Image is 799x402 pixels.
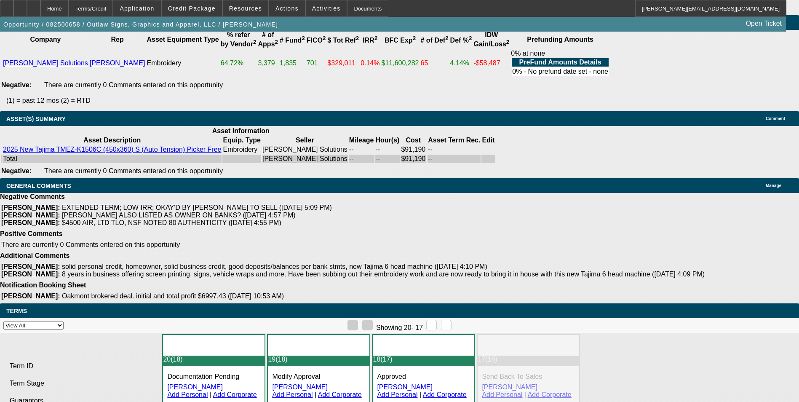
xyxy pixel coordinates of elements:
[469,35,472,41] sup: 2
[6,115,66,122] span: ASSET(S) SUMMARY
[62,292,284,300] span: Oakmont brokered deal. initial and total profit $6997.43 ([DATE] 10:53 AM)
[167,383,223,391] a: [PERSON_NAME]
[360,49,380,77] td: 0.14%
[62,263,487,270] span: solid personal credit, homeowner, solid business credit, good deposits/balances per bank stmts, n...
[3,146,221,153] a: 2025 New Tajima TMEZ-K1506C (450x360) S (Auto Tension) Picker Free
[401,145,426,154] td: $91,190
[262,155,348,163] td: [PERSON_NAME] Solutions
[167,373,260,381] p: Documentation Pending
[519,59,601,66] b: PreFund Amounts Details
[272,383,328,391] a: [PERSON_NAME]
[1,271,60,278] b: [PERSON_NAME]:
[120,5,154,12] span: Application
[44,167,223,174] span: There are currently 0 Comments entered on this opportunity
[258,49,278,77] td: 3,379
[306,49,326,77] td: 701
[1,263,60,270] b: [PERSON_NAME]:
[90,59,145,67] a: [PERSON_NAME]
[147,36,219,43] b: Asset Equipment Type
[213,391,257,398] a: Add Corporate
[423,391,467,398] a: Add Corporate
[512,67,609,76] td: 0% - No prefund date set - none
[6,97,799,105] p: (1) = past 12 mos (2) = RTD
[376,324,423,331] span: Showing 20- 17
[268,356,365,363] p: 19(18)
[413,35,416,41] sup: 2
[1,241,180,248] span: There are currently 0 Comments entered on this opportunity
[327,37,359,44] b: $ Tot Ref
[482,373,575,381] p: Send Back To Sales
[376,137,400,144] b: Hour(s)
[1,212,60,219] b: [PERSON_NAME]:
[428,155,481,163] td: --
[318,391,362,398] a: Add Corporate
[482,383,537,391] a: [PERSON_NAME]
[62,204,332,211] span: EXTENDED TERM; LOW IRR; OKAY'D BY [PERSON_NAME] TO SELL ([DATE] 5:09 PM)
[377,391,417,398] a: Add Personal
[766,183,781,188] span: Manage
[113,0,160,16] button: Application
[253,39,256,45] sup: 2
[377,383,433,391] a: [PERSON_NAME]
[1,204,60,211] b: [PERSON_NAME]:
[420,49,449,77] td: 65
[212,127,270,134] b: Asset Information
[279,49,305,77] td: 1,835
[421,37,449,44] b: # of Def
[1,292,60,300] b: [PERSON_NAME]:
[1,81,32,88] b: Negative:
[315,391,316,398] span: |
[420,391,421,398] span: |
[312,5,341,12] span: Activities
[450,37,472,44] b: Def %
[527,36,593,43] b: Prefunding Amounts
[377,373,470,381] p: Approved
[6,182,71,189] span: GENERAL COMMENTS
[275,5,299,12] span: Actions
[163,356,260,363] p: 20(18)
[222,145,261,154] td: Embroidery
[280,37,305,44] b: # Fund
[511,50,609,77] div: 0% at none
[375,155,400,163] td: --
[220,49,257,77] td: 64.72%
[275,39,278,45] sup: 2
[272,391,313,398] a: Add Personal
[62,271,705,278] span: 8 years in business offering screen printing, signs, vehicle wraps and more. Have been subbing ou...
[327,49,359,77] td: $329,011
[167,391,208,398] a: Add Personal
[363,37,377,44] b: IRR
[10,362,152,370] p: Term ID
[528,391,572,398] a: Add Corporate
[506,39,509,45] sup: 2
[6,308,27,314] span: Terms
[3,21,278,28] span: Opportunity / 082500658 / Outlaw Signs, Graphics and Apparel, LLC / [PERSON_NAME]
[262,145,348,154] td: [PERSON_NAME] Solutions
[1,219,60,226] b: [PERSON_NAME]:
[381,49,420,77] td: $11,600,282
[524,391,526,398] span: |
[473,49,510,77] td: -$58,487
[385,37,416,44] b: BFC Exp
[766,116,785,121] span: Comment
[296,137,314,144] b: Seller
[428,137,480,144] b: Asset Term Rec.
[307,37,326,44] b: FICO
[302,35,305,41] sup: 2
[373,356,470,363] p: 18(17)
[428,145,481,154] td: --
[222,136,261,145] th: Equip. Type
[1,167,32,174] b: Negative:
[401,155,426,163] td: $91,190
[146,49,219,77] td: Embroidery
[269,0,305,16] button: Actions
[210,391,211,398] span: |
[323,35,326,41] sup: 2
[375,145,400,154] td: --
[62,212,296,219] span: [PERSON_NAME] ALSO LISTED AS OWNER ON BANKS? ([DATE] 4:57 PM)
[3,59,88,67] a: [PERSON_NAME] Solutions
[445,35,448,41] sup: 2
[478,356,575,363] p: 17(16)
[162,0,222,16] button: Credit Package
[481,136,495,145] th: Edit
